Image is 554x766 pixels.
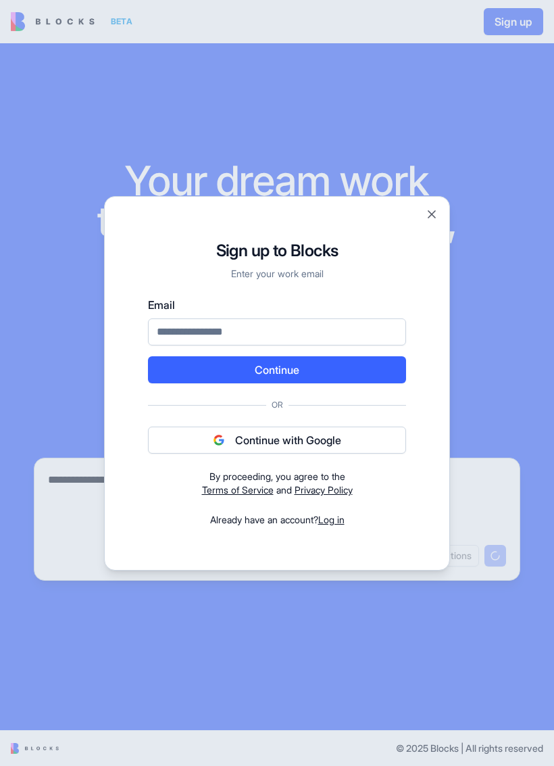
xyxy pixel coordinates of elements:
a: Terms of Service [202,484,274,496]
a: Log in [318,514,345,525]
div: Already have an account? [148,513,406,527]
label: Email [148,297,406,313]
button: Continue with Google [148,427,406,454]
span: Or [266,400,288,410]
a: Privacy Policy [295,484,353,496]
img: google logo [213,435,224,446]
p: Enter your work email [148,267,406,281]
button: Close [425,208,438,221]
div: and [148,470,406,497]
h1: Sign up to Blocks [148,240,406,262]
button: Continue [148,356,406,383]
div: By proceeding, you agree to the [148,470,406,483]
